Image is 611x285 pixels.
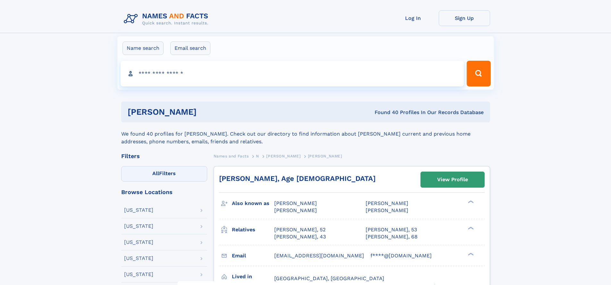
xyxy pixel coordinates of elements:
[121,61,464,86] input: search input
[467,61,490,86] button: Search Button
[466,226,474,230] div: ❯
[128,108,286,116] h1: [PERSON_NAME]
[366,226,417,233] a: [PERSON_NAME], 53
[121,122,490,146] div: We found 40 profiles for [PERSON_NAME]. Check out our directory to find information about [PERSON...
[121,10,214,28] img: Logo Names and Facts
[124,240,153,245] div: [US_STATE]
[124,208,153,213] div: [US_STATE]
[232,224,274,235] h3: Relatives
[466,200,474,204] div: ❯
[366,207,408,213] span: [PERSON_NAME]
[232,198,274,209] h3: Also known as
[152,170,159,176] span: All
[285,109,484,116] div: Found 40 Profiles In Our Records Database
[214,152,249,160] a: Names and Facts
[256,152,259,160] a: N
[123,41,164,55] label: Name search
[274,200,317,206] span: [PERSON_NAME]
[274,226,326,233] a: [PERSON_NAME], 52
[121,153,207,159] div: Filters
[274,253,364,259] span: [EMAIL_ADDRESS][DOMAIN_NAME]
[308,154,342,158] span: [PERSON_NAME]
[219,174,376,183] a: [PERSON_NAME], Age [DEMOGRAPHIC_DATA]
[121,166,207,182] label: Filters
[421,172,484,187] a: View Profile
[266,152,301,160] a: [PERSON_NAME]
[274,233,326,240] a: [PERSON_NAME], 43
[387,10,439,26] a: Log In
[366,200,408,206] span: [PERSON_NAME]
[121,189,207,195] div: Browse Locations
[266,154,301,158] span: [PERSON_NAME]
[124,272,153,277] div: [US_STATE]
[170,41,210,55] label: Email search
[366,233,418,240] a: [PERSON_NAME], 68
[439,10,490,26] a: Sign Up
[274,207,317,213] span: [PERSON_NAME]
[274,275,384,281] span: [GEOGRAPHIC_DATA], [GEOGRAPHIC_DATA]
[124,256,153,261] div: [US_STATE]
[256,154,259,158] span: N
[232,271,274,282] h3: Lived in
[466,252,474,256] div: ❯
[124,224,153,229] div: [US_STATE]
[232,250,274,261] h3: Email
[437,172,468,187] div: View Profile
